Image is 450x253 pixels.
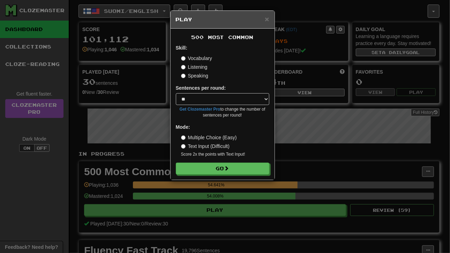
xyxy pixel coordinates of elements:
label: Text Input (Difficult) [181,143,230,150]
small: to change the number of sentences per round! [176,106,269,118]
span: 500 Most Common [192,34,254,40]
input: Vocabulary [181,56,186,61]
label: Vocabulary [181,55,212,62]
button: Go [176,163,269,174]
label: Multiple Choice (Easy) [181,134,237,141]
small: Score 2x the points with Text Input ! [181,151,269,157]
label: Sentences per round: [176,84,226,91]
input: Speaking [181,74,186,78]
span: × [265,15,269,23]
input: Listening [181,65,186,69]
label: Listening [181,64,208,70]
input: Multiple Choice (Easy) [181,135,186,140]
button: Close [265,15,269,23]
label: Speaking [181,72,208,79]
a: Get Clozemaster Pro [180,107,220,112]
strong: Mode: [176,124,190,130]
input: Text Input (Difficult) [181,144,186,149]
h5: Play [176,16,269,23]
strong: Skill: [176,45,187,51]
